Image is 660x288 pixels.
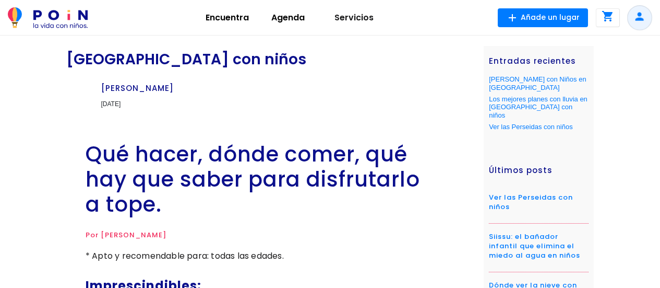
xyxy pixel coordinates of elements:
[489,56,589,71] h4: Entradas recientes
[66,50,431,69] div: [GEOGRAPHIC_DATA] con niños
[489,75,586,91] a: [PERSON_NAME] con Niños en [GEOGRAPHIC_DATA]
[86,142,436,220] h1: Qué hacer, dónde comer, qué hay que saber para disfrutarlo a tope.
[498,8,588,27] button: Añade un lugar
[259,11,317,24] p: Agenda
[86,251,436,270] p: * Apto y recomendable para: todas las edades.
[506,11,519,24] i: add
[101,102,246,106] div: [DATE]
[521,12,580,22] span: Añade un lugar
[633,10,646,22] i: person
[489,95,587,119] a: Los mejores planes con lluvia en [GEOGRAPHIC_DATA] con niños
[317,11,391,24] p: Servicios
[489,123,572,131] a: Ver las Perseidas con niños
[489,192,573,212] a: Ver las Perseidas con niños
[489,166,589,180] h4: Últimos posts
[101,83,174,94] span: [PERSON_NAME]
[86,230,166,240] span: Por [PERSON_NAME]
[196,11,260,24] p: Encuentra
[602,10,614,22] i: shopping_cart
[8,7,88,28] img: POiN_logo
[489,232,580,260] a: Siissu: el bañador infantil que elimina el miedo al agua en niños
